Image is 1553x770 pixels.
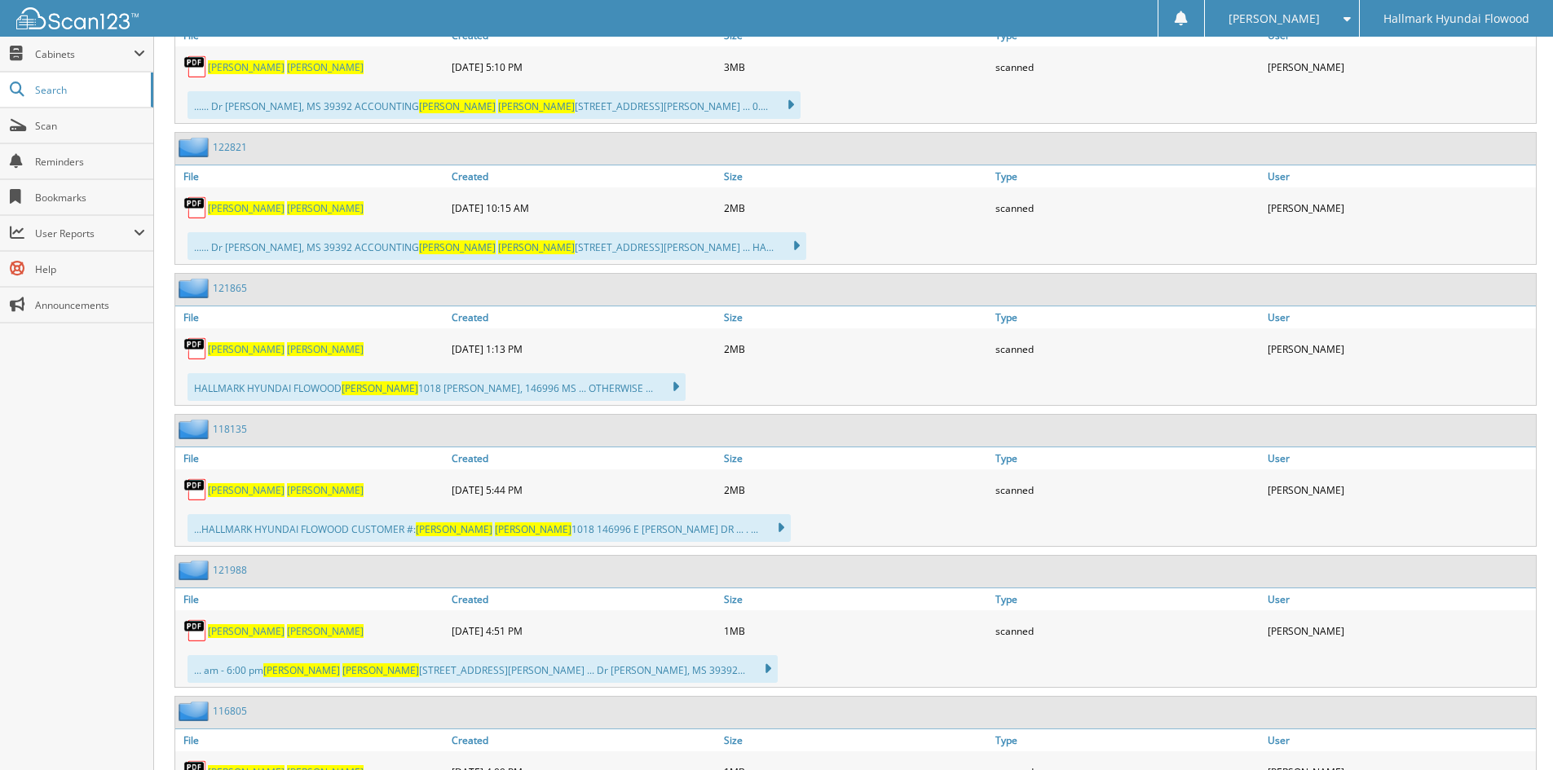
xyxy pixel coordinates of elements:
div: [PERSON_NAME] [1264,473,1536,506]
span: [PERSON_NAME] [287,342,364,356]
img: folder2.png [179,419,213,439]
div: scanned [991,332,1264,365]
img: folder2.png [179,278,213,298]
div: ... am - 6:00 pm [STREET_ADDRESS][PERSON_NAME] ... Dr [PERSON_NAME], MS 39392... [188,655,778,683]
div: [DATE] 10:15 AM [448,191,720,224]
span: [PERSON_NAME] [208,60,285,74]
div: 2MB [720,473,992,506]
a: Created [448,306,720,328]
img: PDF.png [183,618,208,643]
div: [DATE] 5:10 PM [448,51,720,83]
span: [PERSON_NAME] [416,522,492,536]
a: Type [991,165,1264,187]
span: [PERSON_NAME] [495,522,571,536]
div: 1MB [720,614,992,647]
span: [PERSON_NAME] [498,240,575,254]
a: 122821 [213,140,247,154]
a: Size [720,165,992,187]
a: Created [448,729,720,751]
div: [PERSON_NAME] [1264,191,1536,224]
span: [PERSON_NAME] [287,60,364,74]
a: [PERSON_NAME] [PERSON_NAME] [208,201,364,215]
a: File [175,447,448,469]
span: [PERSON_NAME] [419,240,496,254]
a: Created [448,588,720,610]
a: Size [720,588,992,610]
div: ...HALLMARK HYUNDAI FLOWOOD CUSTOMER #: 1018 146996 E [PERSON_NAME] DR ... . ... [188,514,791,542]
img: PDF.png [183,55,208,79]
img: scan123-logo-white.svg [16,7,139,29]
a: 121988 [213,563,247,577]
a: File [175,306,448,328]
a: Size [720,447,992,469]
div: 2MB [720,191,992,224]
a: File [175,729,448,751]
img: folder2.png [179,137,213,157]
div: [DATE] 1:13 PM [448,332,720,365]
span: [PERSON_NAME] [1229,14,1320,24]
a: Created [448,165,720,187]
a: Size [720,306,992,328]
img: PDF.png [183,196,208,220]
span: User Reports [35,227,134,240]
img: PDF.png [183,337,208,361]
a: Type [991,588,1264,610]
div: [PERSON_NAME] [1264,614,1536,647]
img: PDF.png [183,477,208,502]
div: scanned [991,473,1264,506]
div: [DATE] 4:51 PM [448,614,720,647]
a: 121865 [213,281,247,295]
span: [PERSON_NAME] [287,624,364,638]
span: Reminders [35,155,145,169]
span: [PERSON_NAME] [342,663,419,677]
div: ...... Dr [PERSON_NAME], MS 39392 ACCOUNTING [STREET_ADDRESS][PERSON_NAME] ... 0.... [188,91,801,119]
a: [PERSON_NAME] [PERSON_NAME] [208,60,364,74]
span: Announcements [35,298,145,312]
a: Type [991,729,1264,751]
span: Cabinets [35,47,134,61]
a: User [1264,165,1536,187]
span: [PERSON_NAME] [287,201,364,215]
span: [PERSON_NAME] [419,99,496,113]
a: 118135 [213,422,247,436]
a: User [1264,447,1536,469]
a: File [175,588,448,610]
span: [PERSON_NAME] [208,624,285,638]
a: Type [991,306,1264,328]
img: folder2.png [179,701,213,721]
div: [PERSON_NAME] [1264,51,1536,83]
div: scanned [991,51,1264,83]
span: [PERSON_NAME] [263,663,340,677]
img: folder2.png [179,560,213,580]
div: 2MB [720,332,992,365]
a: 116805 [213,704,247,718]
span: Search [35,83,143,97]
a: User [1264,306,1536,328]
span: Help [35,262,145,276]
div: 3MB [720,51,992,83]
a: User [1264,588,1536,610]
span: [PERSON_NAME] [208,342,285,356]
div: scanned [991,191,1264,224]
a: Type [991,447,1264,469]
span: [PERSON_NAME] [342,381,418,395]
div: [PERSON_NAME] [1264,332,1536,365]
span: [PERSON_NAME] [208,483,285,497]
div: [DATE] 5:44 PM [448,473,720,506]
iframe: Chat Widget [1471,692,1553,770]
a: [PERSON_NAME] [PERSON_NAME] [208,624,364,638]
span: [PERSON_NAME] [498,99,575,113]
a: User [1264,729,1536,751]
span: Hallmark Hyundai Flowood [1383,14,1529,24]
span: Bookmarks [35,191,145,205]
div: ...... Dr [PERSON_NAME], MS 39392 ACCOUNTING [STREET_ADDRESS][PERSON_NAME] ... HA... [188,232,806,260]
a: Size [720,729,992,751]
a: [PERSON_NAME] [PERSON_NAME] [208,483,364,497]
div: HALLMARK HYUNDAI FLOWOOD 1018 [PERSON_NAME], 146996 MS ... OTHERWISE ... [188,373,686,401]
span: [PERSON_NAME] [287,483,364,497]
span: Scan [35,119,145,133]
a: [PERSON_NAME] [PERSON_NAME] [208,342,364,356]
span: [PERSON_NAME] [208,201,285,215]
a: File [175,165,448,187]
